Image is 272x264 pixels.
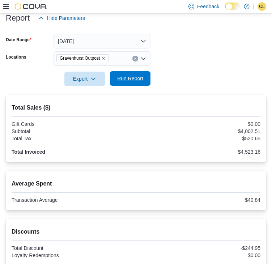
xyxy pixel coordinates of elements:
[253,2,255,11] p: |
[12,136,135,141] div: Total Tax
[137,121,260,127] div: $0.00
[137,252,260,258] div: $0.00
[225,3,240,10] input: Dark Mode
[137,128,260,134] div: $4,002.51
[197,3,219,10] span: Feedback
[12,179,260,188] h2: Average Spent
[258,2,266,11] div: Carissa Lavalle
[137,136,260,141] div: $520.65
[6,14,30,22] h3: Report
[12,103,260,112] h2: Total Sales ($)
[60,55,100,62] span: Gravenhurst Outpost
[12,252,135,258] div: Loyalty Redemptions
[6,37,31,43] label: Date Range
[12,128,135,134] div: Subtotal
[64,72,105,86] button: Export
[35,11,88,25] button: Hide Parameters
[12,197,135,203] div: Transaction Average
[132,56,138,61] button: Clear input
[137,149,260,155] div: $4,523.16
[14,3,47,10] img: Cova
[140,56,146,61] button: Open list of options
[56,54,109,62] span: Gravenhurst Outpost
[12,149,45,155] strong: Total Invoiced
[54,34,150,48] button: [DATE]
[117,75,143,82] span: Run Report
[47,14,85,22] span: Hide Parameters
[110,71,150,86] button: Run Report
[6,54,26,60] label: Locations
[101,56,106,60] button: Remove Gravenhurst Outpost from selection in this group
[259,2,264,11] span: CL
[12,245,135,251] div: Total Discount
[12,121,135,127] div: Gift Cards
[137,245,260,251] div: -$244.95
[69,72,101,86] span: Export
[137,197,260,203] div: $40.84
[12,227,260,236] h2: Discounts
